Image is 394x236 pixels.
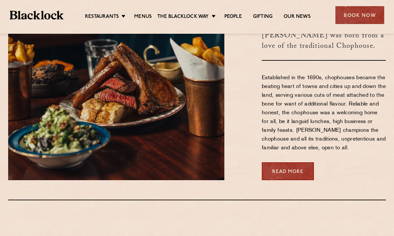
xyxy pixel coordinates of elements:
[134,14,152,20] a: Menus
[262,74,386,153] p: Established in the 1690s, chophouses became the beating heart of towns and cities up and down the...
[157,14,209,20] a: The Blacklock Way
[85,14,119,20] a: Restaurants
[262,21,386,61] h3: [PERSON_NAME] was born from a love of the traditional Chophouse.
[10,11,63,20] img: BL_Textured_Logo-footer-cropped.svg
[284,14,311,20] a: Our News
[335,6,384,24] div: Book Now
[224,14,242,20] a: People
[253,14,273,20] a: Gifting
[262,162,314,180] a: Read More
